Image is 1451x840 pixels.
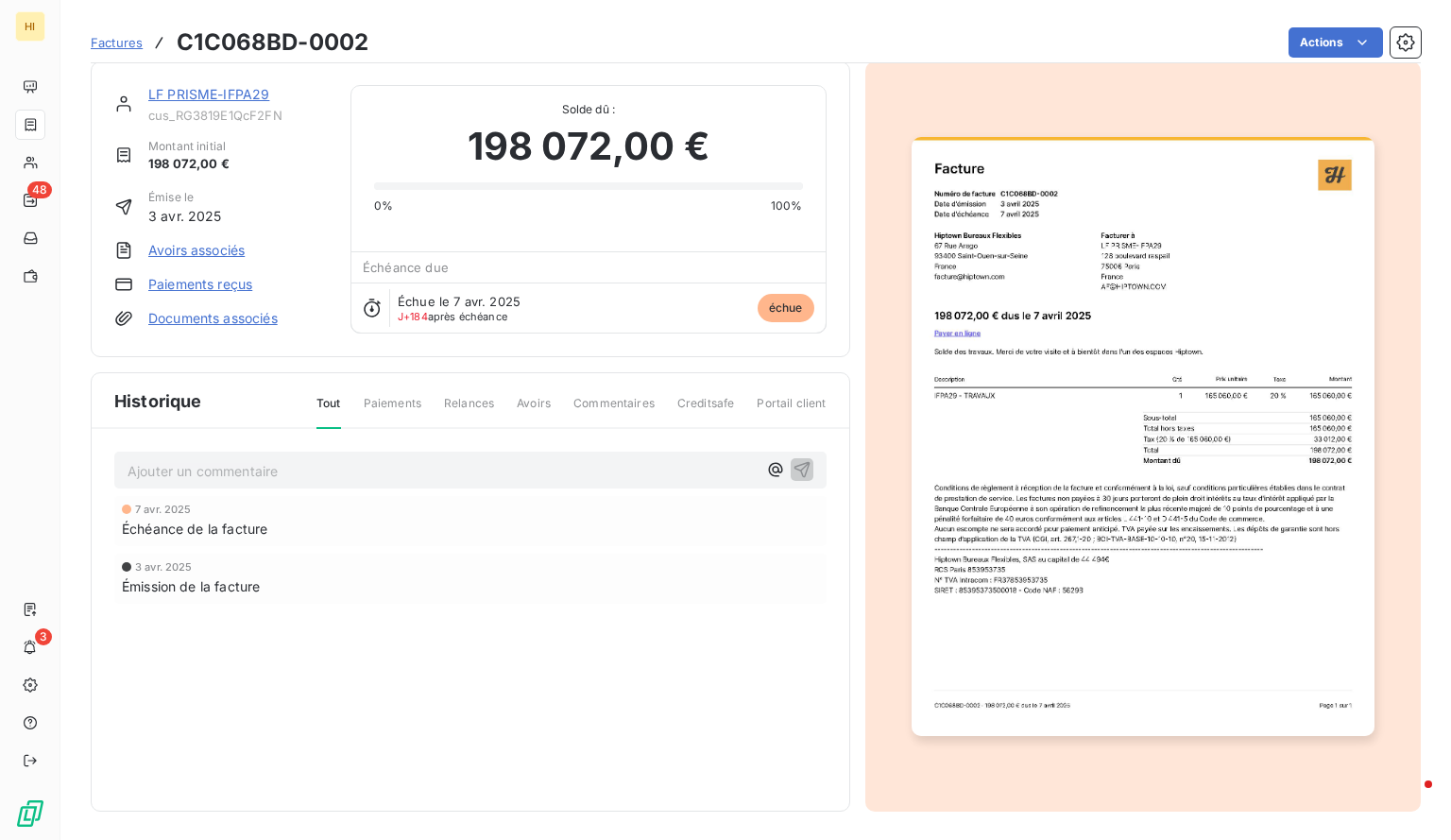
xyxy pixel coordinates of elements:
a: Avoirs associés [148,241,245,260]
span: Commentaires [573,395,655,427]
a: Factures [91,33,143,52]
span: Creditsafe [677,395,735,427]
span: Solde dû : [374,101,802,118]
span: 198 072,00 € [468,118,709,175]
span: 7 avr. 2025 [135,504,192,515]
span: Échue le 7 avr. 2025 [398,294,521,309]
h3: C1C068BD-0002 [177,26,368,60]
span: J+184 [398,310,428,323]
span: Factures [91,35,143,50]
span: 3 [35,628,52,645]
span: Montant initial [148,138,230,155]
button: Actions [1289,27,1383,58]
iframe: Intercom live chat [1387,776,1432,821]
span: Émise le [148,189,222,206]
div: HI [15,11,45,42]
a: Paiements reçus [148,275,252,294]
img: invoice_thumbnail [912,137,1374,736]
span: 0% [374,197,393,214]
span: Portail client [757,395,826,427]
span: 3 avr. 2025 [135,561,193,573]
span: Émission de la facture [122,576,260,596]
span: Échéance due [363,260,449,275]
span: après échéance [398,311,507,322]
span: Relances [444,395,494,427]
img: Logo LeanPay [15,798,45,829]
span: 3 avr. 2025 [148,206,222,226]
span: cus_RG3819E1QcF2FN [148,108,328,123]
span: Tout [316,395,341,429]
span: Échéance de la facture [122,519,267,539]
span: Avoirs [517,395,551,427]
span: 100% [771,197,803,214]
span: 198 072,00 € [148,155,230,174]
a: LF PRISME-IFPA29 [148,86,269,102]
span: Paiements [364,395,421,427]
a: Documents associés [148,309,278,328]
span: Historique [114,388,202,414]
span: 48 [27,181,52,198]
span: échue [758,294,814,322]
